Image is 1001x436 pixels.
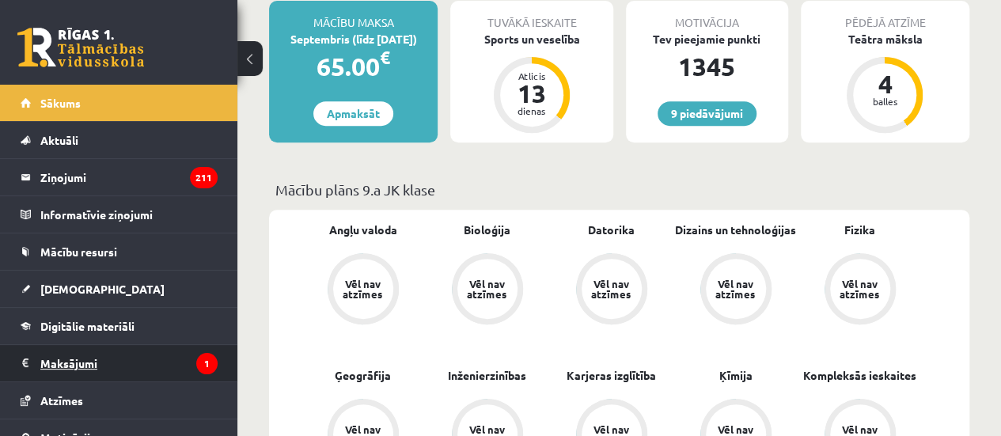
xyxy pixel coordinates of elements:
[798,253,922,328] a: Vēl nav atzīmes
[626,31,788,47] div: Tev pieejamie punkti
[719,367,753,384] a: Ķīmija
[190,167,218,188] i: 211
[335,367,391,384] a: Ģeogrāfija
[269,31,438,47] div: Septembris (līdz [DATE])
[464,222,510,238] a: Bioloģija
[508,81,555,106] div: 13
[508,106,555,116] div: dienas
[801,31,969,47] div: Teātra māksla
[21,85,218,121] a: Sākums
[658,101,756,126] a: 9 piedāvājumi
[861,97,908,106] div: balles
[341,279,385,299] div: Vēl nav atzīmes
[508,71,555,81] div: Atlicis
[40,96,81,110] span: Sākums
[301,253,425,328] a: Vēl nav atzīmes
[448,367,526,384] a: Inženierzinības
[21,271,218,307] a: [DEMOGRAPHIC_DATA]
[40,282,165,296] span: [DEMOGRAPHIC_DATA]
[626,47,788,85] div: 1345
[838,279,882,299] div: Vēl nav atzīmes
[673,253,798,328] a: Vēl nav atzīmes
[844,222,875,238] a: Fizika
[861,71,908,97] div: 4
[450,31,612,47] div: Sports un veselība
[40,133,78,147] span: Aktuāli
[275,179,963,200] p: Mācību plāns 9.a JK klase
[40,393,83,408] span: Atzīmes
[801,1,969,31] div: Pēdējā atzīme
[588,222,635,238] a: Datorika
[21,233,218,270] a: Mācību resursi
[269,47,438,85] div: 65.00
[590,279,634,299] div: Vēl nav atzīmes
[626,1,788,31] div: Motivācija
[21,122,218,158] a: Aktuāli
[40,319,135,333] span: Digitālie materiāli
[40,345,218,381] legend: Maksājumi
[40,159,218,195] legend: Ziņojumi
[450,31,612,135] a: Sports un veselība Atlicis 13 dienas
[465,279,510,299] div: Vēl nav atzīmes
[17,28,144,67] a: Rīgas 1. Tālmācības vidusskola
[714,279,758,299] div: Vēl nav atzīmes
[196,353,218,374] i: 1
[567,367,656,384] a: Karjeras izglītība
[425,253,549,328] a: Vēl nav atzīmes
[21,382,218,419] a: Atzīmes
[549,253,673,328] a: Vēl nav atzīmes
[803,367,916,384] a: Kompleksās ieskaites
[313,101,393,126] a: Apmaksāt
[675,222,796,238] a: Dizains un tehnoloģijas
[21,159,218,195] a: Ziņojumi211
[329,222,397,238] a: Angļu valoda
[269,1,438,31] div: Mācību maksa
[21,196,218,233] a: Informatīvie ziņojumi
[380,46,390,69] span: €
[801,31,969,135] a: Teātra māksla 4 balles
[450,1,612,31] div: Tuvākā ieskaite
[40,245,117,259] span: Mācību resursi
[21,308,218,344] a: Digitālie materiāli
[40,196,218,233] legend: Informatīvie ziņojumi
[21,345,218,381] a: Maksājumi1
